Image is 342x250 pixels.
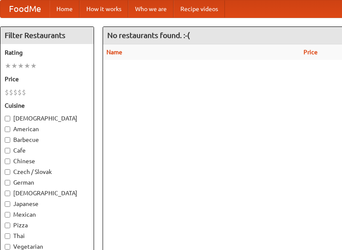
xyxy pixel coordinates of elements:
a: Who we are [128,0,174,18]
label: Mexican [5,210,89,219]
li: ★ [11,61,18,71]
label: [DEMOGRAPHIC_DATA] [5,189,89,197]
li: $ [9,88,13,97]
a: Home [50,0,80,18]
li: $ [5,88,9,97]
input: Mexican [5,212,10,218]
input: American [5,126,10,132]
input: Thai [5,233,10,239]
input: Czech / Slovak [5,169,10,175]
input: Cafe [5,148,10,153]
input: Barbecue [5,137,10,143]
label: Czech / Slovak [5,168,89,176]
a: FoodMe [0,0,50,18]
label: German [5,178,89,187]
li: ★ [30,61,37,71]
input: Pizza [5,223,10,228]
h5: Cuisine [5,101,89,110]
input: Vegetarian [5,244,10,250]
label: Japanese [5,200,89,208]
li: ★ [5,61,11,71]
label: American [5,125,89,133]
li: $ [18,88,22,97]
label: Chinese [5,157,89,165]
label: Thai [5,232,89,240]
li: $ [13,88,18,97]
a: How it works [80,0,128,18]
label: Cafe [5,146,89,155]
h4: Filter Restaurants [0,27,94,44]
a: Price [304,49,318,56]
a: Name [106,49,122,56]
input: Chinese [5,159,10,164]
ng-pluralize: No restaurants found. :-( [107,31,190,39]
label: Pizza [5,221,89,229]
a: Recipe videos [174,0,225,18]
input: [DEMOGRAPHIC_DATA] [5,116,10,121]
h5: Price [5,75,89,83]
li: ★ [24,61,30,71]
input: Japanese [5,201,10,207]
input: German [5,180,10,185]
label: [DEMOGRAPHIC_DATA] [5,114,89,123]
li: $ [22,88,26,97]
li: ★ [18,61,24,71]
input: [DEMOGRAPHIC_DATA] [5,191,10,196]
label: Barbecue [5,135,89,144]
h5: Rating [5,48,89,57]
